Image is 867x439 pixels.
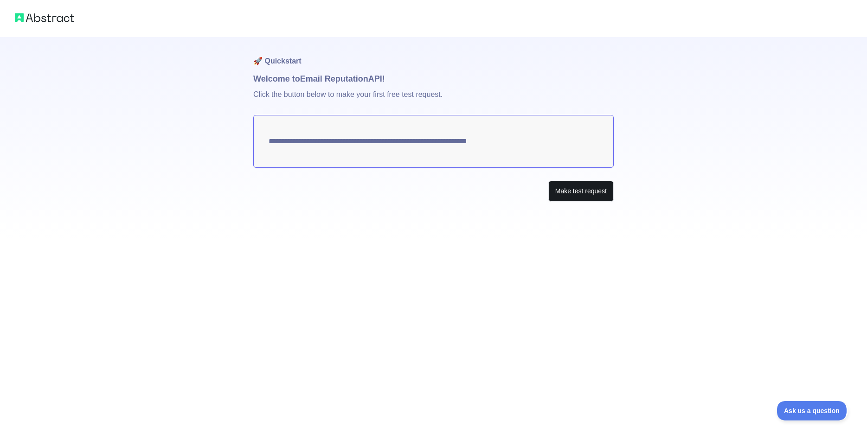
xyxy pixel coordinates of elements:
[777,401,848,420] iframe: Toggle Customer Support
[253,85,614,115] p: Click the button below to make your first free test request.
[253,37,614,72] h1: 🚀 Quickstart
[15,11,74,24] img: Abstract logo
[548,181,614,202] button: Make test request
[253,72,614,85] h1: Welcome to Email Reputation API!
